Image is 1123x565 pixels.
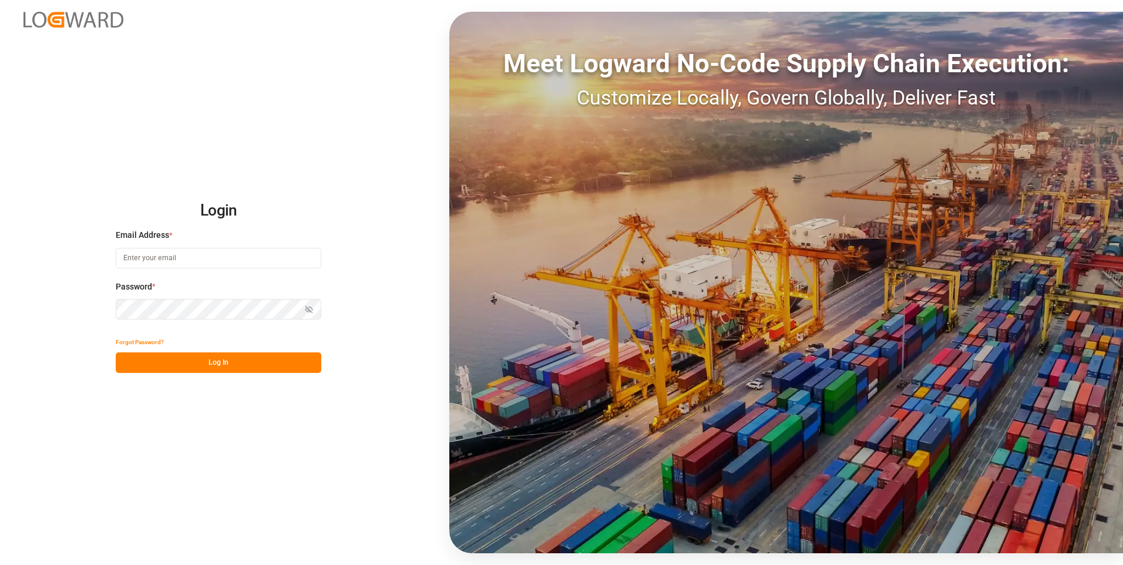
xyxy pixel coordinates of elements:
[116,352,321,373] button: Log In
[116,332,164,352] button: Forgot Password?
[23,12,123,28] img: Logward_new_orange.png
[449,44,1123,83] div: Meet Logward No-Code Supply Chain Execution:
[116,229,169,241] span: Email Address
[116,281,152,293] span: Password
[116,248,321,268] input: Enter your email
[449,83,1123,113] div: Customize Locally, Govern Globally, Deliver Fast
[116,192,321,230] h2: Login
